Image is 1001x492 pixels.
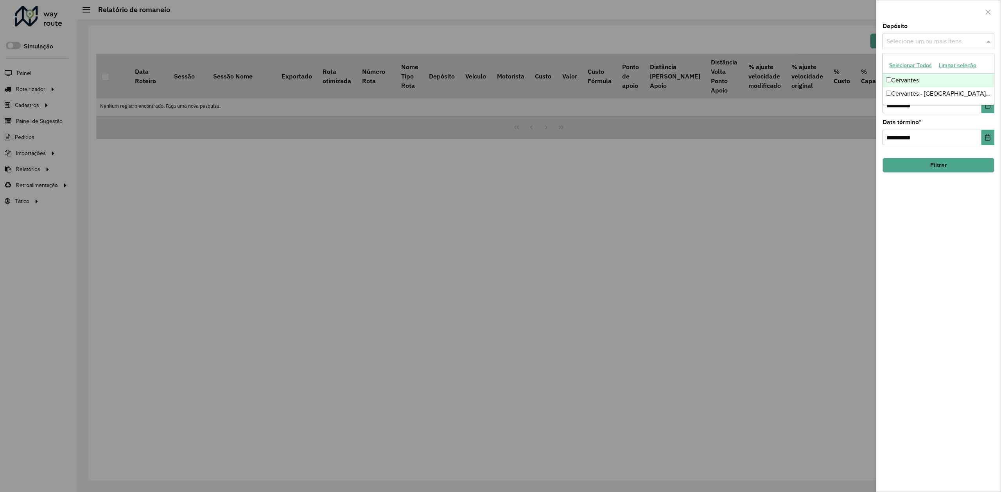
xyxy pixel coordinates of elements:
button: Selecionar Todos [886,59,935,71]
ng-dropdown-panel: Options list [883,53,994,105]
label: Data término [883,118,921,127]
div: Cervantes [883,74,994,87]
div: Cervantes - [GEOGRAPHIC_DATA] de Minas [883,87,994,100]
label: Depósito [883,21,908,31]
button: Choose Date [981,98,994,113]
button: Choose Date [981,130,994,145]
button: Filtrar [883,158,994,173]
button: Limpar seleção [935,59,980,71]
